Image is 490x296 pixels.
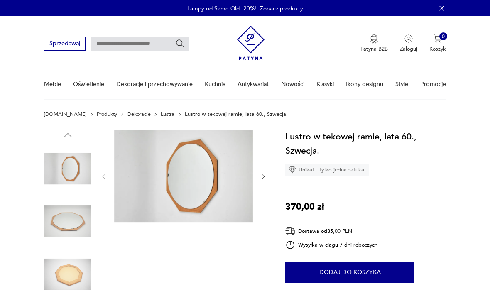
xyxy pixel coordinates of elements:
a: Zobacz produkty [260,5,303,12]
button: Zaloguj [400,34,417,53]
a: Klasyki [316,70,334,98]
a: Ikony designu [346,70,383,98]
a: Dekoracje [127,111,151,117]
p: Patyna B2B [360,45,388,53]
img: Ikona diamentu [289,166,296,174]
a: Oświetlenie [73,70,104,98]
img: Patyna - sklep z meblami i dekoracjami vintage [237,23,265,63]
button: Patyna B2B [360,34,388,53]
button: Szukaj [175,39,184,48]
div: Unikat - tylko jedna sztuka! [285,164,369,176]
a: Produkty [97,111,117,117]
a: Sprzedawaj [44,42,85,46]
img: Ikona dostawy [285,226,295,236]
div: 0 [439,32,448,41]
img: Ikona medalu [370,34,378,44]
a: Meble [44,70,61,98]
p: Zaloguj [400,45,417,53]
button: 0Koszyk [429,34,446,53]
a: Promocje [420,70,446,98]
p: 370,00 zł [285,200,324,214]
a: Dekoracje i przechowywanie [116,70,193,98]
img: Zdjęcie produktu Lustro w tekowej ramie, lata 60., Szwecja. [44,145,91,192]
p: Lampy od Same Old -20%! [187,5,256,12]
p: Koszyk [429,45,446,53]
img: Ikona koszyka [434,34,442,43]
h1: Lustro w tekowej ramie, lata 60., Szwecja. [285,130,446,158]
a: Lustra [161,111,174,117]
img: Zdjęcie produktu Lustro w tekowej ramie, lata 60., Szwecja. [44,198,91,245]
a: [DOMAIN_NAME] [44,111,86,117]
button: Sprzedawaj [44,37,85,50]
a: Nowości [281,70,304,98]
a: Style [395,70,408,98]
img: Zdjęcie produktu Lustro w tekowej ramie, lata 60., Szwecja. [114,130,253,222]
img: Ikonka użytkownika [404,34,413,43]
a: Antykwariat [238,70,269,98]
a: Kuchnia [205,70,225,98]
button: Dodaj do koszyka [285,262,414,283]
p: Lustro w tekowej ramie, lata 60., Szwecja. [185,111,288,117]
div: Wysyłka w ciągu 7 dni roboczych [285,240,377,250]
a: Ikona medaluPatyna B2B [360,34,388,53]
div: Dostawa od 35,00 PLN [285,226,377,236]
